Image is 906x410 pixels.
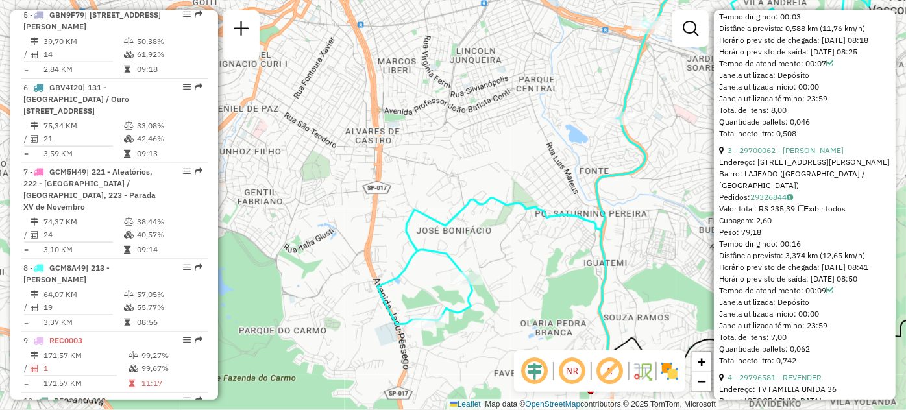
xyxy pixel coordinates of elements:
div: Total hectolitro: 0,742 [719,355,890,367]
a: Exibir filtros [678,16,704,42]
div: Janela utilizada início: 00:00 [719,308,890,320]
div: Total de itens: 8,00 [719,104,890,116]
td: / [23,228,30,241]
span: − [698,373,706,389]
td: 55,77% [136,301,202,314]
span: REC0001 [54,396,87,406]
span: Ocultar NR [557,356,588,387]
td: 99,27% [141,349,202,362]
td: 09:14 [136,243,202,256]
td: 38,44% [136,215,202,228]
i: Total de Atividades [31,51,38,58]
a: 4 - 29796581 - REVENDER [728,372,822,382]
td: 57,05% [136,288,202,301]
td: 09:13 [136,147,202,160]
i: Distância Total [31,352,38,359]
td: = [23,243,30,256]
span: GBV4I20 [49,82,82,92]
div: Horário previsto de chegada: [DATE] 08:18 [719,34,890,46]
td: 3,10 KM [43,243,123,256]
td: 21 [43,132,123,145]
div: Map data © contributors,© 2025 TomTom, Microsoft [447,399,719,410]
div: Endereço: [STREET_ADDRESS][PERSON_NAME] [719,156,890,168]
td: = [23,316,30,329]
i: Tempo total em rota [124,66,130,73]
div: Janela utilizada término: 23:59 [719,320,890,332]
span: GCM8A49 [49,263,86,272]
i: Total de Atividades [31,304,38,311]
a: OpenStreetMap [526,400,581,409]
td: 3,59 KM [43,147,123,160]
i: % de utilização da cubagem [124,304,134,311]
em: Rota exportada [195,167,202,175]
div: Janela utilizada término: 23:59 [719,93,890,104]
em: Opções [183,336,191,344]
td: 42,46% [136,132,202,145]
td: 3,37 KM [43,316,123,329]
i: % de utilização da cubagem [124,135,134,143]
td: 11:17 [141,377,202,390]
em: Rota exportada [195,83,202,91]
span: | 213 - [PERSON_NAME] [23,263,110,284]
span: | 131 - [GEOGRAPHIC_DATA] / Ouro [STREET_ADDRESS] [23,82,129,115]
em: Rota exportada [195,10,202,18]
td: / [23,48,30,61]
div: Valor total: R$ 235,39 [719,203,890,215]
em: Opções [183,263,191,271]
div: Total hectolitro: 0,508 [719,128,890,139]
td: 99,67% [141,362,202,375]
i: % de utilização da cubagem [124,231,134,239]
div: Tempo dirigindo: 00:16 [719,238,890,250]
img: Exibir/Ocultar setores [659,361,680,381]
td: 1 [43,362,128,375]
div: Tempo dirigindo: 00:03 [719,11,890,23]
td: 33,08% [136,119,202,132]
span: 9 - [23,335,82,345]
td: 61,92% [136,48,202,61]
div: Quantidade pallets: 0,062 [719,343,890,355]
td: 19 [43,301,123,314]
span: 8 - [23,263,110,284]
a: Com service time [826,58,833,68]
i: Distância Total [31,218,38,226]
div: Endereço: TV FAMILIA UNIDA 36 [719,383,890,395]
i: Distância Total [31,291,38,298]
i: Total de Atividades [31,135,38,143]
td: 2,84 KM [43,63,123,76]
span: | [STREET_ADDRESS][PERSON_NAME] [23,10,161,31]
i: Tempo total em rota [124,319,130,326]
i: Total de Atividades [31,231,38,239]
i: % de utilização do peso [124,38,134,45]
span: + [698,354,706,370]
i: % de utilização do peso [124,218,134,226]
em: Opções [183,83,191,91]
td: 24 [43,228,123,241]
a: Leaflet [450,400,481,409]
td: 74,37 KM [43,215,123,228]
td: 75,34 KM [43,119,123,132]
td: / [23,132,30,145]
img: Fluxo de ruas [632,361,653,381]
i: Tempo total em rota [124,150,130,158]
td: 09:18 [136,63,202,76]
span: GCM5H49 [49,167,86,176]
div: Tempo de atendimento: 00:09 [719,285,890,296]
td: = [23,147,30,160]
span: Exibir todos [798,204,846,213]
span: GBN9F79 [49,10,84,19]
div: Horário previsto de saída: [DATE] 08:50 [719,273,890,285]
em: Opções [183,397,191,405]
div: Tempo de atendimento: 00:07 [719,58,890,69]
td: 50,38% [136,35,202,48]
span: 6 - [23,82,129,115]
div: Janela utilizada início: 00:00 [719,81,890,93]
em: Opções [183,10,191,18]
span: | 221 - Aleatórios, 222 - [GEOGRAPHIC_DATA] / [GEOGRAPHIC_DATA], 223 - Parada XV de Novembro [23,167,156,211]
div: Distância prevista: 3,374 km (12,65 km/h) [719,250,890,261]
td: / [23,301,30,314]
i: Distância Total [31,38,38,45]
a: Zoom out [692,372,711,391]
em: Rota exportada [195,397,202,405]
span: Ocultar deslocamento [519,356,550,387]
td: 14 [43,48,123,61]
